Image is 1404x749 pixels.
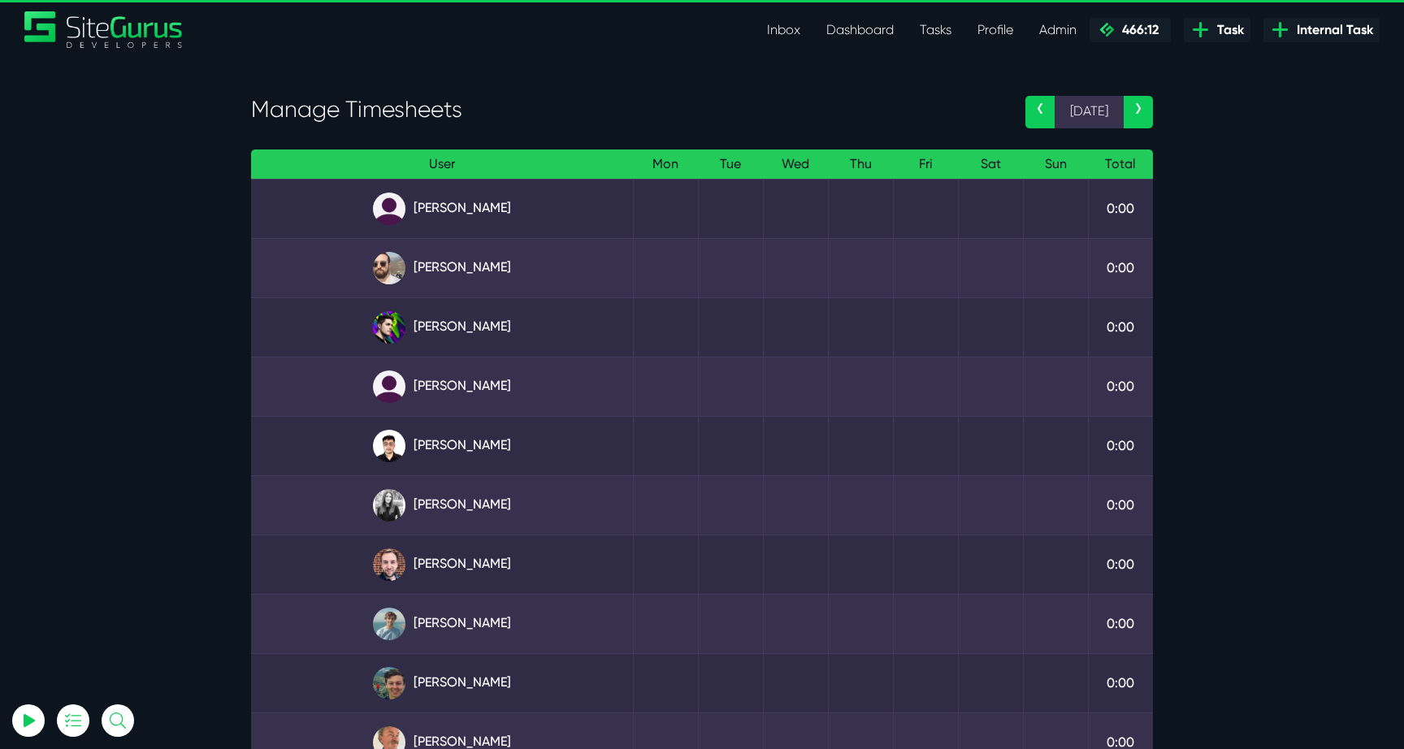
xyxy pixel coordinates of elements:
[1263,18,1380,42] a: Internal Task
[1184,18,1250,42] a: Task
[958,149,1023,180] th: Sat
[893,149,958,180] th: Fri
[24,11,184,48] a: SiteGurus
[763,149,828,180] th: Wed
[828,149,893,180] th: Thu
[1090,18,1171,42] a: 466:12
[754,14,813,46] a: Inbox
[907,14,964,46] a: Tasks
[373,370,405,403] img: default_qrqg0b.png
[813,14,907,46] a: Dashboard
[1088,475,1153,535] td: 0:00
[1088,357,1153,416] td: 0:00
[1088,535,1153,594] td: 0:00
[1088,416,1153,475] td: 0:00
[964,14,1026,46] a: Profile
[264,430,620,462] a: [PERSON_NAME]
[1088,297,1153,357] td: 0:00
[264,608,620,640] a: [PERSON_NAME]
[373,252,405,284] img: ublsy46zpoyz6muduycb.jpg
[1290,20,1373,40] span: Internal Task
[71,92,213,111] p: Nothing tracked yet! 🙂
[633,149,698,180] th: Mon
[373,430,405,462] img: xv1kmavyemxtguplm5ir.png
[373,311,405,344] img: rxuxidhawjjb44sgel4e.png
[251,149,633,180] th: User
[264,370,620,403] a: [PERSON_NAME]
[1211,20,1244,40] span: Task
[698,149,763,180] th: Tue
[373,193,405,225] img: default_qrqg0b.png
[1088,179,1153,238] td: 0:00
[1116,22,1159,37] span: 466:12
[251,96,1001,123] h3: Manage Timesheets
[264,193,620,225] a: [PERSON_NAME]
[373,548,405,581] img: tfogtqcjwjterk6idyiu.jpg
[1088,238,1153,297] td: 0:00
[373,489,405,522] img: rgqpcqpgtbr9fmz9rxmm.jpg
[1026,14,1090,46] a: Admin
[1088,149,1153,180] th: Total
[1124,96,1153,128] a: ›
[373,667,405,699] img: esb8jb8dmrsykbqurfoz.jpg
[1088,653,1153,712] td: 0:00
[373,608,405,640] img: tkl4csrki1nqjgf0pb1z.png
[264,667,620,699] a: [PERSON_NAME]
[264,548,620,581] a: [PERSON_NAME]
[264,311,620,344] a: [PERSON_NAME]
[264,489,620,522] a: [PERSON_NAME]
[1055,96,1124,128] span: [DATE]
[1023,149,1088,180] th: Sun
[1088,594,1153,653] td: 0:00
[264,252,620,284] a: [PERSON_NAME]
[1025,96,1055,128] a: ‹
[24,11,184,48] img: Sitegurus Logo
